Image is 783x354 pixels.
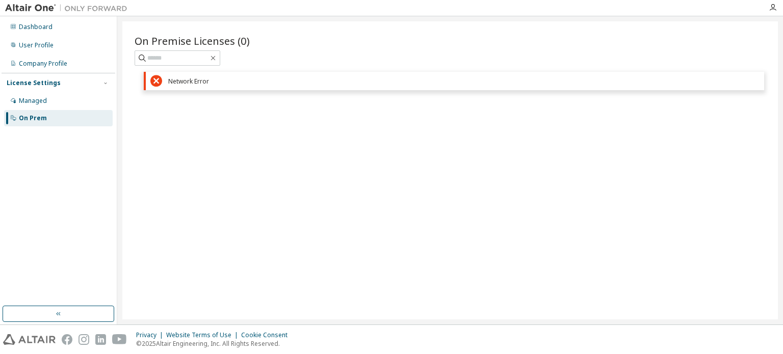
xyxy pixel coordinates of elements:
[3,334,56,345] img: altair_logo.svg
[112,334,127,345] img: youtube.svg
[79,334,89,345] img: instagram.svg
[168,77,760,85] div: Network Error
[135,34,250,48] span: On Premise Licenses (0)
[166,331,241,339] div: Website Terms of Use
[62,334,72,345] img: facebook.svg
[19,97,47,105] div: Managed
[136,339,294,348] p: © 2025 Altair Engineering, Inc. All Rights Reserved.
[19,114,47,122] div: On Prem
[241,331,294,339] div: Cookie Consent
[19,60,67,68] div: Company Profile
[19,41,54,49] div: User Profile
[5,3,133,13] img: Altair One
[95,334,106,345] img: linkedin.svg
[7,79,61,87] div: License Settings
[19,23,53,31] div: Dashboard
[136,331,166,339] div: Privacy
